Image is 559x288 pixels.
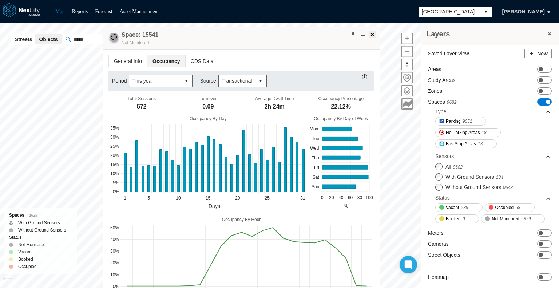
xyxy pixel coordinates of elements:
text: 25 [265,196,270,201]
label: Meters [428,229,444,237]
text: 15 [206,196,211,201]
text: Wed [310,146,318,151]
label: Areas [428,66,441,73]
div: Sensors [435,151,551,162]
div: Occupancy By Day [108,116,308,122]
div: 572 [137,103,147,111]
label: Spaces [428,98,456,106]
text: Mon [309,126,318,131]
span: 13 [478,140,483,147]
div: Status [435,192,551,203]
label: With Ground Sensors [445,173,503,181]
a: Map [55,9,65,14]
div: Sensors [435,153,454,160]
text: 25% [110,144,119,149]
span: 134 [496,175,503,180]
label: Without Ground Sensors [18,226,66,234]
label: Without Ground Sensors [445,184,513,191]
text: 5% [113,180,119,185]
div: Status [435,194,450,201]
text: 10% [110,272,119,277]
button: Streets [11,34,36,44]
label: Heatmap [428,273,449,281]
text: 0% [113,189,119,194]
span: 9548 [503,185,513,190]
span: Zoom in [402,33,412,44]
button: New [524,49,552,58]
button: Parking9651 [435,117,486,126]
span: 68 [515,204,520,211]
div: Status [9,234,71,241]
text: Sat [312,175,319,180]
label: Not Monitored [18,241,45,248]
div: Turnover [199,96,217,101]
label: Zones [428,87,442,95]
span: CDS Data [185,55,218,67]
text: 20% [110,261,119,266]
button: No Parking Areas18 [435,128,501,137]
span: General Info [109,55,147,67]
text: 80 [357,196,362,201]
span: 1625 [29,213,37,217]
text: Sun [311,185,319,190]
label: Booked [18,256,33,263]
div: Type [435,108,446,115]
label: Source [200,77,216,84]
text: 5 [147,196,150,201]
text: 20 [329,196,334,201]
span: Transactional [222,77,252,84]
button: [PERSON_NAME] [495,5,552,18]
div: Total Sessions [127,96,155,101]
button: Home [401,72,413,83]
label: All [445,163,463,170]
button: Not Monitored9379 [481,214,545,223]
span: Occupancy [147,55,185,67]
text: 10% [110,171,119,176]
button: select [255,75,266,87]
text: 60 [348,196,353,201]
span: 9682 [453,165,463,170]
span: Streets [15,36,32,43]
div: Occupancy By Day of Week [308,116,374,122]
text: Fri [314,165,319,170]
div: 22.12% [331,103,351,111]
a: Asset Management [120,9,159,14]
a: Forecast [95,9,112,14]
label: Street Objects [428,251,460,259]
h4: Double-click to make header text selectable [122,31,158,39]
text: 100 [365,196,373,201]
span: [GEOGRAPHIC_DATA] [422,8,477,15]
text: 10 [176,196,181,201]
span: Booked [446,215,461,222]
button: Vacant235 [435,203,483,212]
span: This year [132,77,178,84]
button: Booked0 [435,214,479,223]
span: Not Monitored [122,40,149,45]
span: Zoom out [402,46,412,57]
a: Mapbox homepage [3,277,12,286]
text: 30% [110,249,119,254]
h3: Layers [427,29,546,39]
label: Cameras [428,240,449,248]
label: Vacant [18,248,31,256]
a: Reports [72,9,88,14]
div: 0.09 [202,103,214,111]
text: 20 [235,196,240,201]
label: Occupied [18,263,37,270]
span: No Parking Areas [446,129,480,136]
button: select [480,7,492,17]
button: Key metrics [401,98,413,110]
button: Objects [35,34,61,44]
text: 40% [110,237,119,242]
div: Double-click to make header text selectable [122,31,158,46]
button: Layers management [401,85,413,96]
button: Reset bearing to north [401,59,413,70]
span: 9379 [521,215,531,222]
text: 1 [124,196,126,201]
button: Occupied68 [485,203,535,212]
label: With Ground Sensors [18,219,60,226]
text: Thu [311,155,319,161]
button: Bus Stop Areas13 [435,139,497,148]
span: Vacant [446,204,459,211]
